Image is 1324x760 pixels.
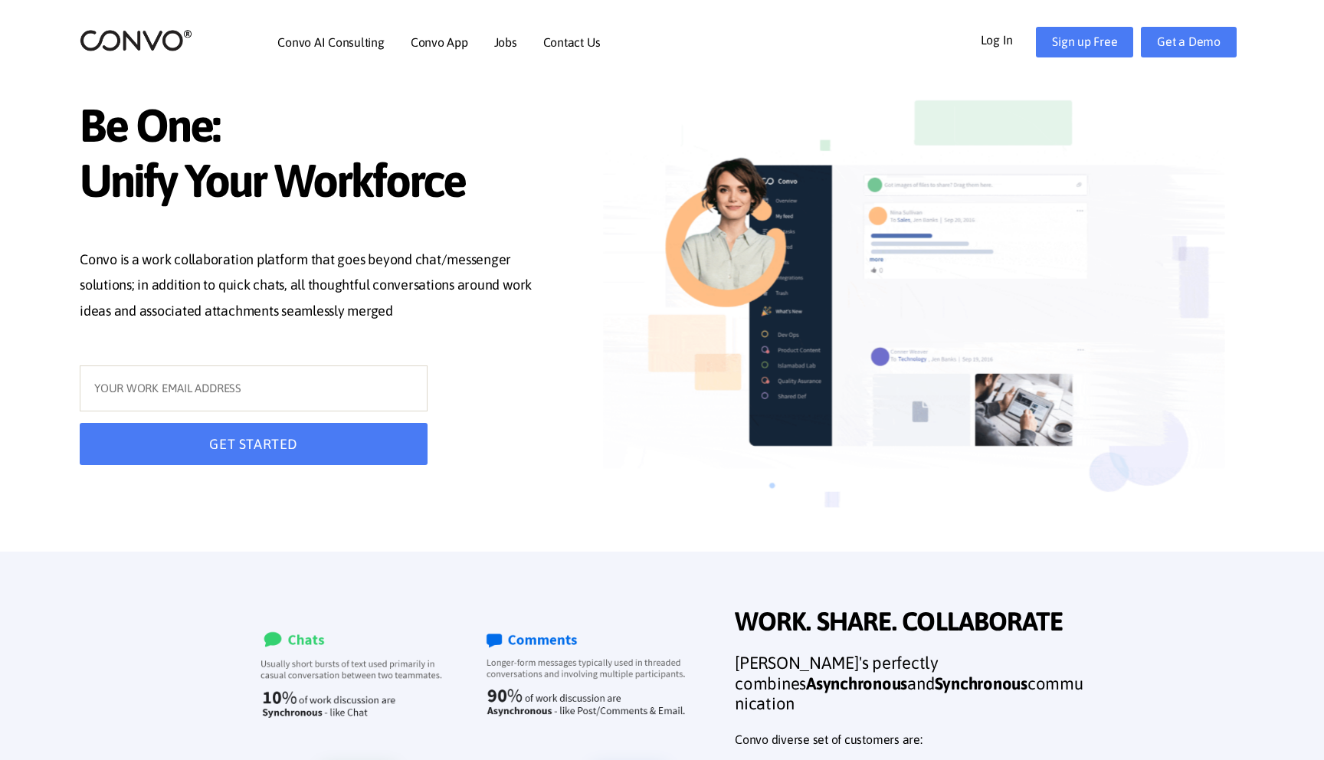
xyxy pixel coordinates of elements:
[80,28,192,52] img: logo_2.png
[1141,27,1237,57] a: Get a Demo
[806,673,907,693] strong: Asynchronous
[494,36,517,48] a: Jobs
[277,36,384,48] a: Convo AI Consulting
[735,653,1087,725] h3: [PERSON_NAME]'s perfectly combines and communication
[80,247,552,328] p: Convo is a work collaboration platform that goes beyond chat/messenger solutions; in addition to ...
[543,36,601,48] a: Contact Us
[935,673,1027,693] strong: Synchronous
[80,98,552,157] span: Be One:
[80,153,552,212] span: Unify Your Workforce
[981,27,1037,51] a: Log In
[80,423,428,465] button: GET STARTED
[603,74,1225,556] img: image_not_found
[80,365,428,411] input: YOUR WORK EMAIL ADDRESS
[735,729,1087,752] p: Convo diverse set of customers are:
[1036,27,1133,57] a: Sign up Free
[411,36,468,48] a: Convo App
[735,606,1087,641] span: WORK. SHARE. COLLABORATE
